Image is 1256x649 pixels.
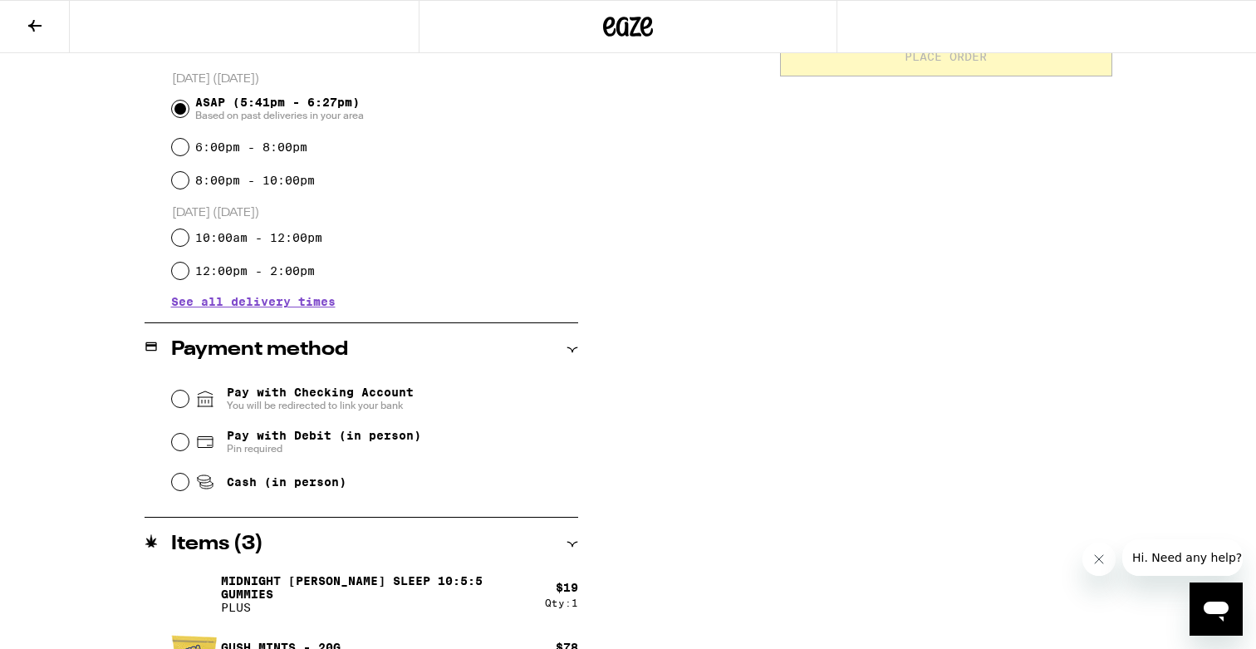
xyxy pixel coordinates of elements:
button: Place Order [780,37,1112,76]
span: Cash (in person) [227,475,346,489]
p: Midnight [PERSON_NAME] SLEEP 10:5:5 Gummies [221,574,532,601]
h2: Items ( 3 ) [171,534,263,554]
span: ASAP (5:41pm - 6:27pm) [195,96,364,122]
div: Qty: 1 [545,597,578,608]
span: You will be redirected to link your bank [227,399,414,412]
iframe: Message from company [1122,539,1243,576]
span: Pay with Checking Account [227,386,414,412]
p: PLUS [221,601,532,614]
span: Place Order [905,51,987,62]
label: 6:00pm - 8:00pm [195,140,307,154]
p: [DATE] ([DATE]) [172,205,578,221]
label: 12:00pm - 2:00pm [195,264,315,278]
img: Midnight Berry SLEEP 10:5:5 Gummies [171,571,218,617]
h2: Payment method [171,340,348,360]
span: Pin required [227,442,421,455]
label: 8:00pm - 10:00pm [195,174,315,187]
iframe: Close message [1082,543,1116,576]
span: Pay with Debit (in person) [227,429,421,442]
label: 10:00am - 12:00pm [195,231,322,244]
span: Based on past deliveries in your area [195,109,364,122]
iframe: Button to launch messaging window [1190,583,1243,636]
button: See all delivery times [171,296,336,307]
p: [DATE] ([DATE]) [172,71,578,87]
div: $ 19 [556,581,578,594]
